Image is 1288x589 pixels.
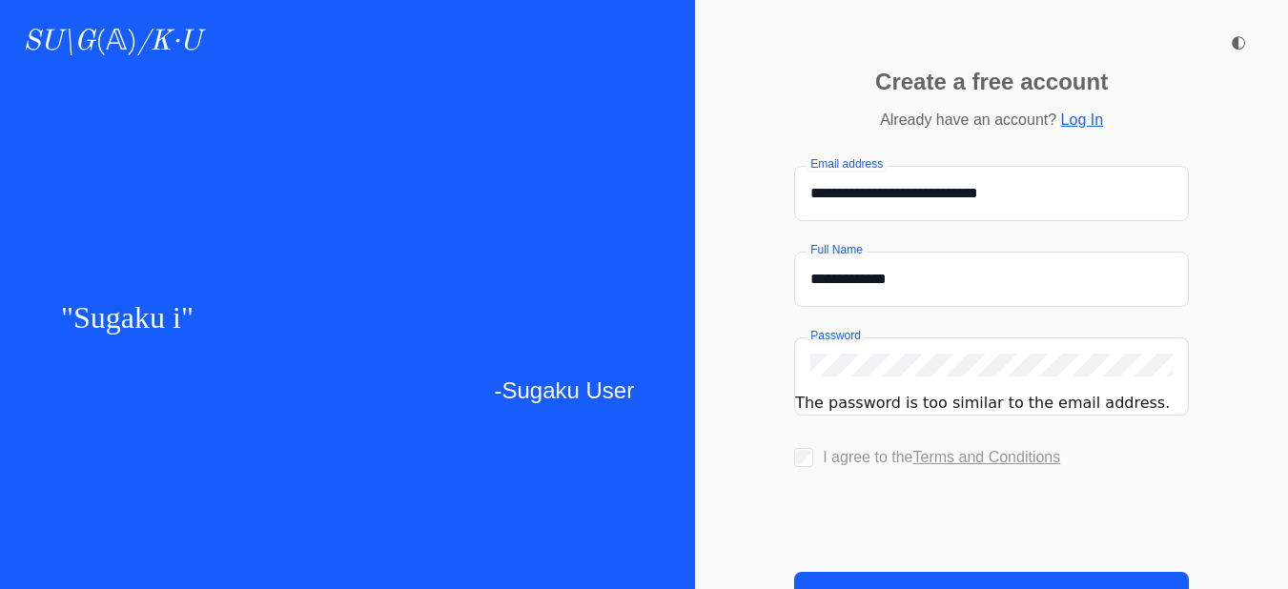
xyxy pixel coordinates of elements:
li: The password is too similar to the email address. [795,392,1188,415]
p: " " [61,294,634,342]
p: -Sugaku User [61,373,634,409]
a: SU\G(𝔸)/K·U [23,25,201,59]
span: ◐ [1231,33,1246,51]
a: Log In [1061,112,1103,128]
i: SU\G [23,28,95,56]
a: Terms and Conditions [913,449,1061,465]
span: Already have an account? [880,112,1056,128]
p: Create a free account [875,71,1108,93]
i: /K·U [137,28,201,56]
label: I agree to the [823,449,1060,465]
button: ◐ [1219,23,1257,61]
span: Sugaku i [73,300,181,335]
